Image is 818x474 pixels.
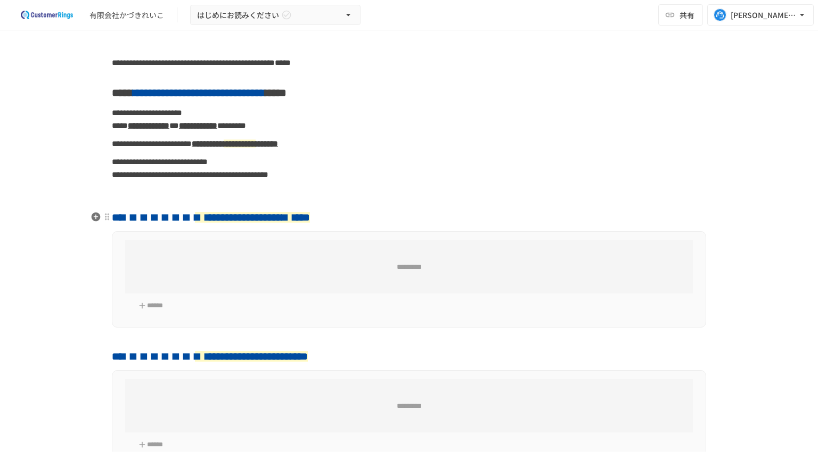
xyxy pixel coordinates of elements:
[707,4,814,26] button: [PERSON_NAME][EMAIL_ADDRESS][DOMAIN_NAME]
[89,10,164,21] div: 有限会社かづきれいこ
[190,5,361,26] button: はじめにお読みください
[658,4,703,26] button: 共有
[731,9,797,22] div: [PERSON_NAME][EMAIL_ADDRESS][DOMAIN_NAME]
[13,6,81,23] img: 2eEvPB0nRDFhy0583kMjGN2Zv6C2P7ZKCFl8C3CzR0M
[680,9,694,21] span: 共有
[197,9,279,22] span: はじめにお読みください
